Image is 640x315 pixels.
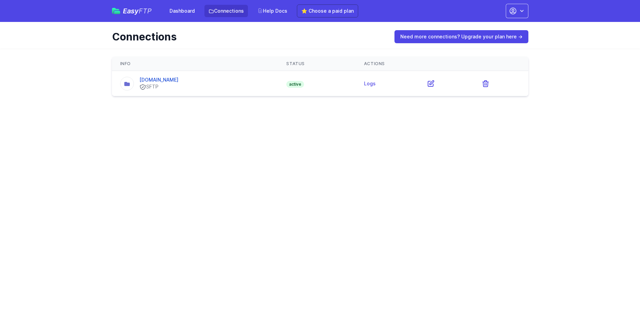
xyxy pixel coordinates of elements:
[253,5,291,17] a: Help Docs
[139,83,178,90] div: SFTP
[278,57,355,71] th: Status
[356,57,528,71] th: Actions
[394,30,528,43] a: Need more connections? Upgrade your plan here →
[112,8,120,14] img: easyftp_logo.png
[165,5,199,17] a: Dashboard
[364,81,376,86] a: Logs
[139,7,152,15] span: FTP
[112,31,385,43] h1: Connections
[204,5,248,17] a: Connections
[112,57,278,71] th: Info
[297,4,358,17] a: ⭐ Choose a paid plan
[286,81,304,88] span: active
[123,8,152,14] span: Easy
[139,77,178,83] a: [DOMAIN_NAME]
[112,8,152,14] a: EasyFTP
